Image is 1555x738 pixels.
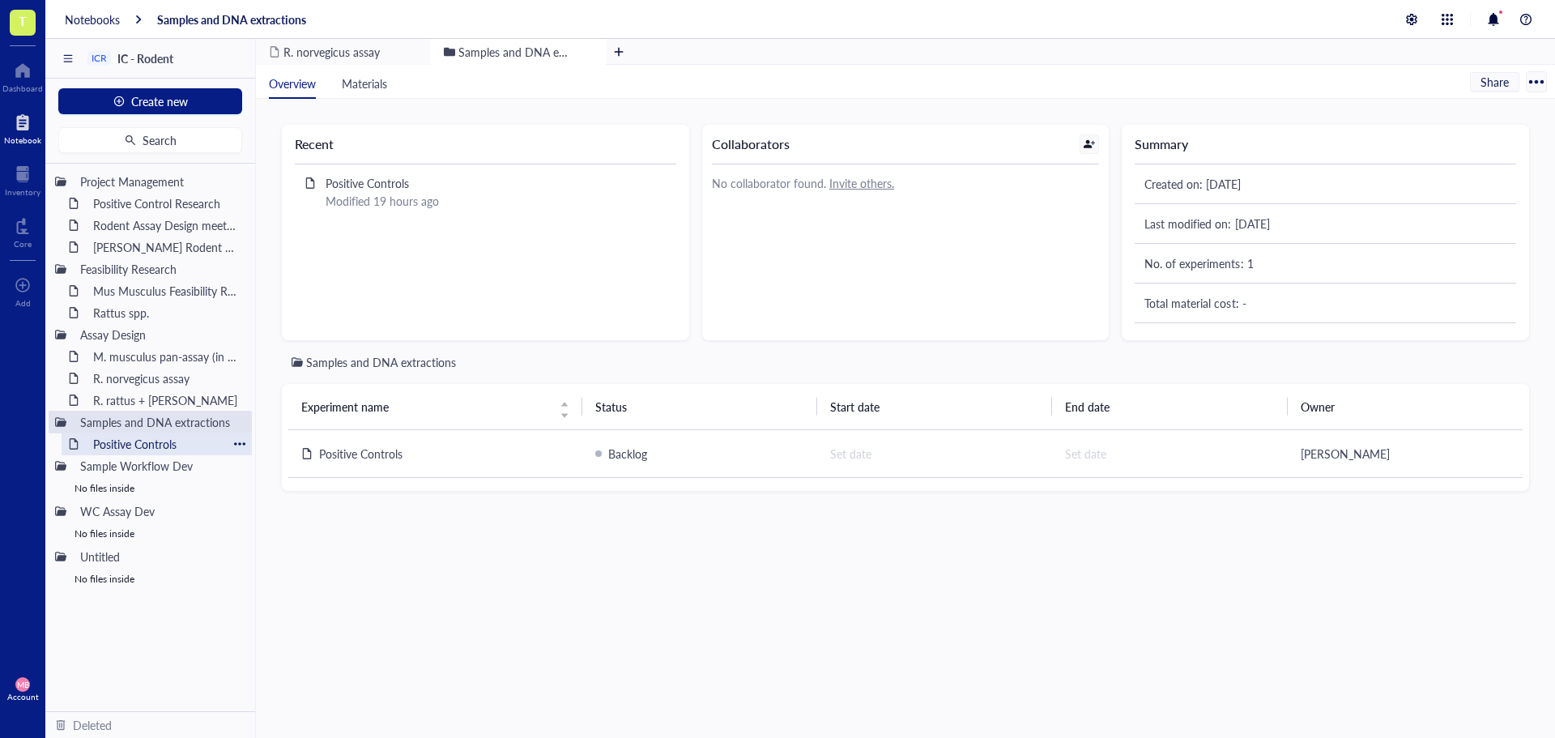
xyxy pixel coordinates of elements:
[295,134,676,154] div: Recent
[92,53,107,64] div: ICR
[131,95,188,108] span: Create new
[14,213,32,249] a: Core
[2,58,43,93] a: Dashboard
[49,568,252,591] div: No files inside
[58,127,242,153] button: Search
[49,477,252,500] div: No files inside
[1297,443,1510,464] div: [PERSON_NAME]
[7,692,39,702] div: Account
[86,236,245,258] div: [PERSON_NAME] Rodent Test Full Proposal
[817,384,1052,429] th: Start date
[86,214,245,237] div: Rodent Assay Design meeting_[DATE]
[65,12,120,27] a: Notebooks
[117,50,173,66] span: IC - Rodent
[4,109,41,145] a: Notebook
[712,134,790,154] div: Collaborators
[1052,384,1287,429] th: End date
[2,83,43,93] div: Dashboard
[306,353,456,371] div: Samples and DNA extractions
[73,170,245,193] div: Project Management
[157,12,306,27] a: Samples and DNA extractions
[73,258,245,280] div: Feasibility Research
[49,523,252,545] div: No files inside
[4,135,41,145] div: Notebook
[73,323,245,346] div: Assay Design
[582,384,817,429] th: Status
[86,433,228,455] div: Positive Controls
[143,134,177,147] span: Search
[73,545,245,568] div: Untitled
[301,398,550,416] span: Experiment name
[1144,254,1506,272] div: No. of experiments: 1
[1480,75,1509,89] span: Share
[326,192,667,210] div: Modified 19 hours ago
[829,175,894,191] u: Invite others.
[1144,175,1506,193] div: Created on: [DATE]
[73,411,245,433] div: Samples and DNA extractions
[326,175,409,191] span: Positive Controls
[608,445,647,463] div: Backlog
[15,298,31,308] div: Add
[269,75,316,92] span: Overview
[73,500,245,523] div: WC Assay Dev
[86,389,245,412] div: R. rattus + [PERSON_NAME]
[86,192,245,215] div: Positive Control Research
[1288,384,1523,429] th: Owner
[1135,134,1516,154] div: Summary
[86,367,245,390] div: R. norvegicus assay
[319,446,403,462] span: Positive Controls
[58,88,242,114] button: Create new
[1062,443,1274,464] div: Set date
[14,239,32,249] div: Core
[86,301,245,324] div: Rattus spp.
[17,680,29,689] span: MB
[19,11,27,31] span: T
[73,454,245,477] div: Sample Workflow Dev
[1144,294,1506,312] div: Total material cost: -
[288,384,582,429] th: Experiment name
[1470,72,1519,92] button: Share
[5,161,40,197] a: Inventory
[5,187,40,197] div: Inventory
[827,443,1039,464] div: Set date
[1144,215,1506,232] div: Last modified on: [DATE]
[73,716,112,734] div: Deleted
[86,279,245,302] div: Mus Musculus Feasibility Research
[712,174,1100,192] div: No collaborator found.
[342,75,387,92] span: Materials
[86,345,245,368] div: M. musculus pan-assay (in progress)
